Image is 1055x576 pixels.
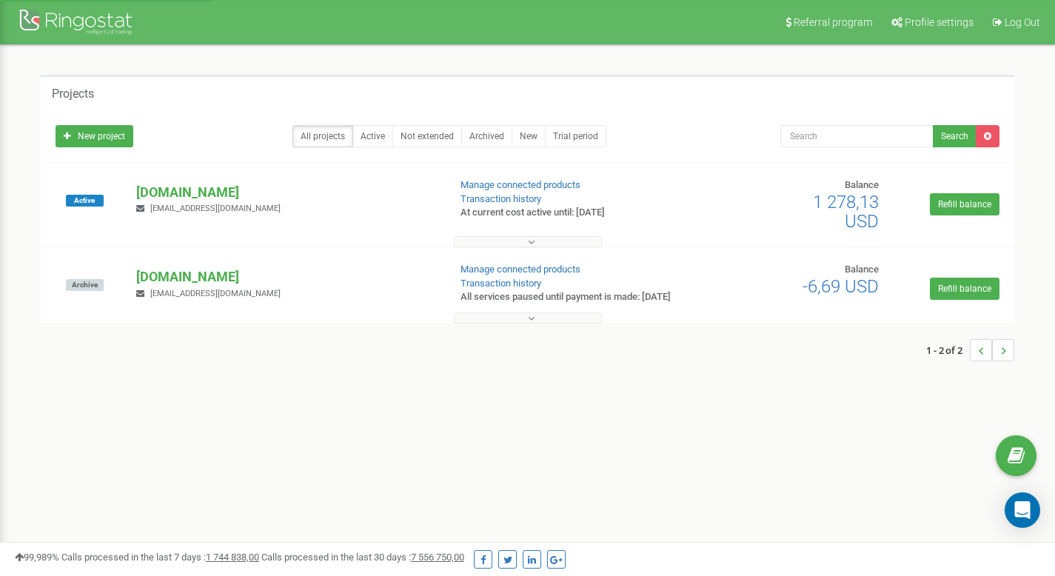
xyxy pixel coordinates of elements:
span: 99,989% [15,552,59,563]
span: -6,69 USD [803,276,879,297]
span: [EMAIL_ADDRESS][DOMAIN_NAME] [150,289,281,298]
a: Archived [461,125,512,147]
a: Transaction history [460,193,541,204]
a: All projects [292,125,353,147]
span: Calls processed in the last 7 days : [61,552,259,563]
span: Archive [66,279,104,291]
a: Not extended [392,125,462,147]
a: New project [56,125,133,147]
input: Search [780,125,934,147]
span: Calls processed in the last 30 days : [261,552,464,563]
span: Log Out [1005,16,1040,28]
span: Referral program [794,16,872,28]
a: Manage connected products [460,179,580,190]
span: Balance [845,264,879,275]
a: Refill balance [930,278,999,300]
p: [DOMAIN_NAME] [136,267,436,287]
a: Transaction history [460,278,541,289]
span: [EMAIL_ADDRESS][DOMAIN_NAME] [150,204,281,213]
div: Open Intercom Messenger [1005,492,1040,528]
button: Search [933,125,977,147]
u: 1 744 838,00 [206,552,259,563]
u: 7 556 750,00 [411,552,464,563]
span: 1 278,13 USD [813,192,879,232]
p: All services paused until payment is made: [DATE] [460,290,680,304]
span: 1 - 2 of 2 [926,339,970,361]
a: Trial period [545,125,606,147]
span: Active [66,195,104,207]
p: At current cost active until: [DATE] [460,206,680,220]
a: Manage connected products [460,264,580,275]
a: New [512,125,546,147]
nav: ... [926,324,1014,376]
a: Active [352,125,393,147]
h5: Projects [52,87,94,101]
span: Profile settings [905,16,974,28]
a: Refill balance [930,193,999,215]
span: Balance [845,179,879,190]
p: [DOMAIN_NAME] [136,183,436,202]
